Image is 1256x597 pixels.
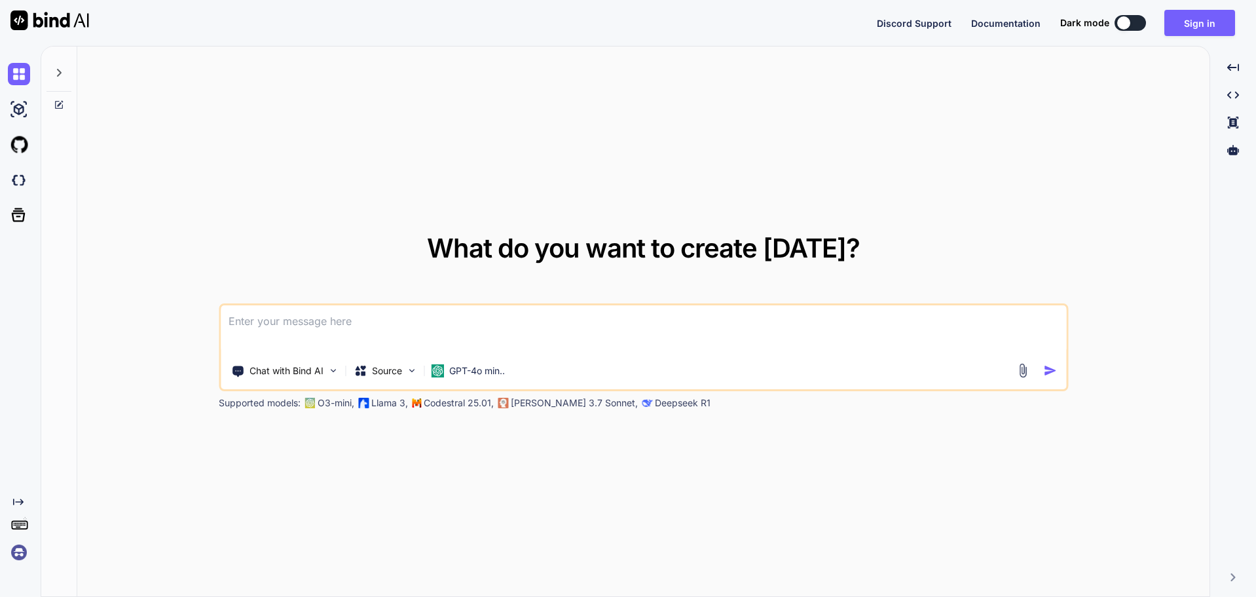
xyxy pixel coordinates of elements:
[219,396,301,410] p: Supported models:
[877,16,951,30] button: Discord Support
[498,398,508,408] img: claude
[1043,364,1057,377] img: icon
[8,169,30,191] img: darkCloudIdeIcon
[8,134,30,156] img: githubLight
[424,396,494,410] p: Codestral 25.01,
[1060,16,1109,29] span: Dark mode
[449,364,505,377] p: GPT-4o min..
[1164,10,1235,36] button: Sign in
[372,364,402,377] p: Source
[655,396,711,410] p: Deepseek R1
[371,396,408,410] p: Llama 3,
[406,365,417,376] img: Pick Models
[8,98,30,121] img: ai-studio
[511,396,638,410] p: [PERSON_NAME] 3.7 Sonnet,
[318,396,354,410] p: O3-mini,
[971,18,1041,29] span: Documentation
[8,63,30,85] img: chat
[877,18,951,29] span: Discord Support
[10,10,89,30] img: Bind AI
[427,232,860,264] span: What do you want to create [DATE]?
[358,398,369,408] img: Llama2
[327,365,339,376] img: Pick Tools
[249,364,323,377] p: Chat with Bind AI
[971,16,1041,30] button: Documentation
[412,398,421,408] img: Mistral-AI
[8,541,30,564] img: signin
[431,364,444,377] img: GPT-4o mini
[1015,363,1030,378] img: attachment
[305,398,315,408] img: GPT-4
[642,398,652,408] img: claude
